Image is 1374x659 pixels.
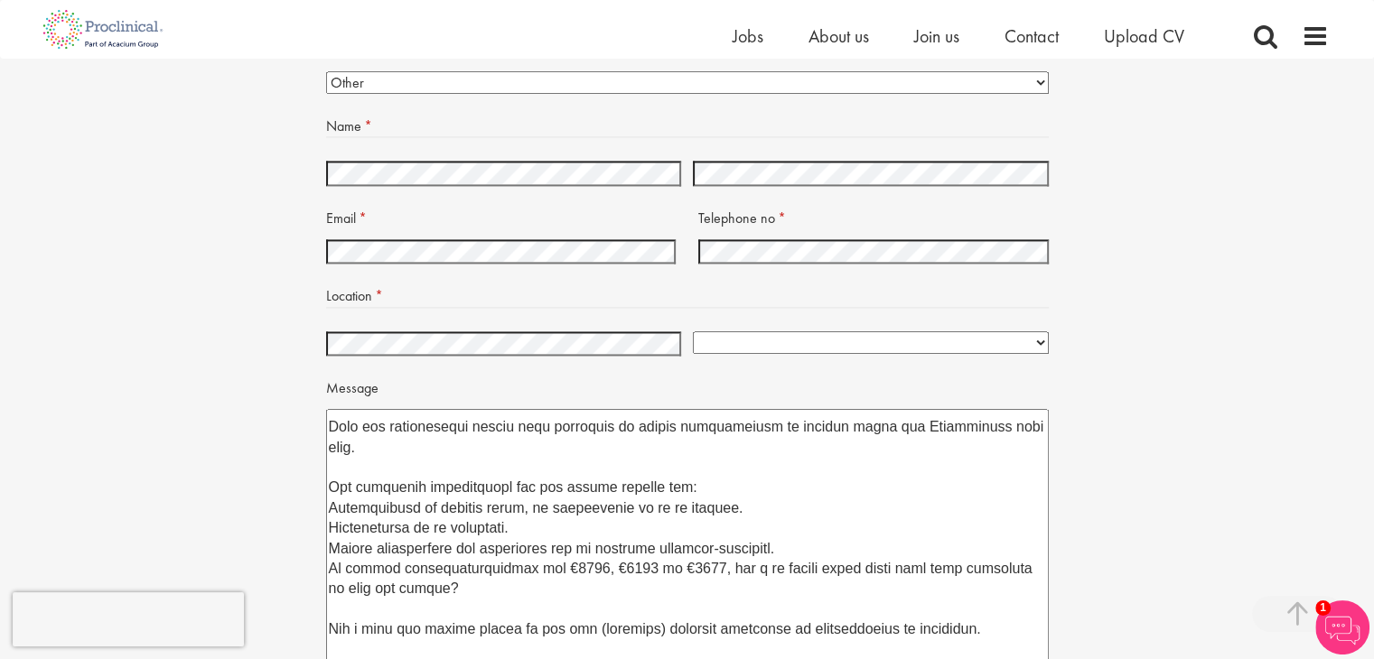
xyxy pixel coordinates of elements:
[1104,24,1184,48] a: Upload CV
[326,203,677,229] label: Email
[326,111,1049,138] legend: Name
[1005,24,1059,48] a: Contact
[1315,600,1369,654] img: Chatbot
[326,281,1049,308] legend: Location
[733,24,763,48] a: Jobs
[698,203,1049,229] label: Telephone no
[914,24,959,48] a: Join us
[13,592,244,646] iframe: reCAPTCHA
[809,24,869,48] a: About us
[693,331,1049,354] select: Country
[1315,600,1331,616] span: 1
[326,373,1049,399] label: Message
[326,161,682,186] input: First
[326,331,682,357] input: State / Province / Region
[693,161,1049,186] input: Last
